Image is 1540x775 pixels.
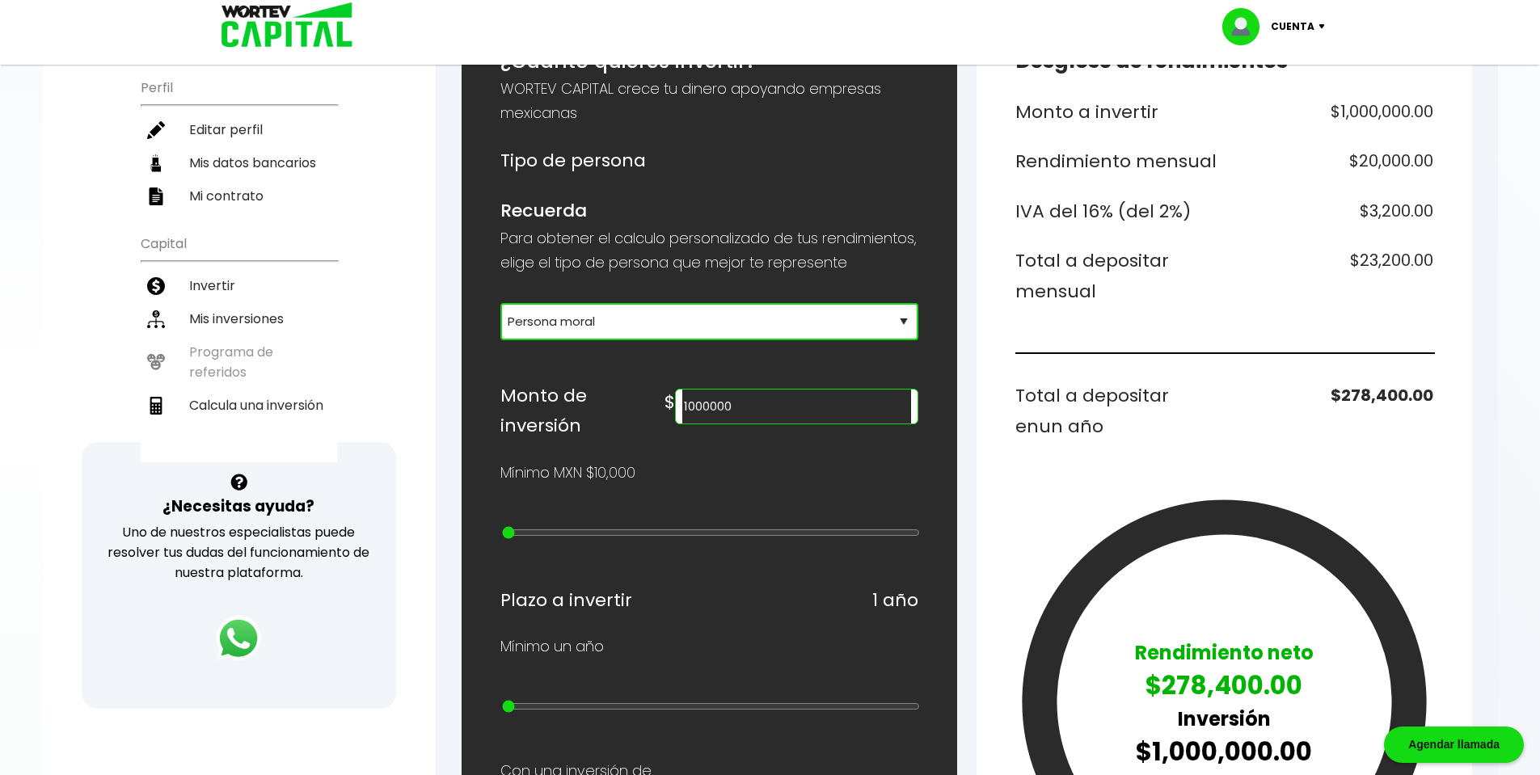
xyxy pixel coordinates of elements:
[500,585,632,616] h6: Plazo a invertir
[872,585,918,616] h6: 1 año
[147,310,165,328] img: inversiones-icon.6695dc30.svg
[147,154,165,172] img: datos-icon.10cf9172.svg
[1230,146,1433,177] h6: $20,000.00
[500,381,665,441] h6: Monto de inversión
[147,277,165,295] img: invertir-icon.b3b967d7.svg
[1230,381,1433,441] h6: $278,400.00
[500,634,604,659] p: Mínimo un año
[1135,705,1314,733] p: Inversión
[103,522,375,583] p: Uno de nuestros especialistas puede resolver tus dudas del funcionamiento de nuestra plataforma.
[147,187,165,205] img: contrato-icon.f2db500c.svg
[500,226,918,275] p: Para obtener el calculo personalizado de tus rendimientos, elige el tipo de persona que mejor te ...
[1384,727,1524,763] div: Agendar llamada
[1230,246,1433,306] h6: $23,200.00
[141,225,337,462] ul: Capital
[665,387,675,418] h6: $
[1135,638,1314,667] p: Rendimiento neto
[141,389,337,422] a: Calcula una inversión
[162,495,314,518] h3: ¿Necesitas ayuda?
[141,113,337,146] a: Editar perfil
[147,397,165,415] img: calculadora-icon.17d418c4.svg
[1271,15,1314,39] p: Cuenta
[1135,733,1314,771] p: $1,000,000.00
[500,196,918,226] h6: Recuerda
[500,77,918,125] p: WORTEV CAPITAL crece tu dinero apoyando empresas mexicanas
[1222,8,1271,45] img: profile-image
[1314,24,1336,29] img: icon-down
[1015,146,1218,177] h6: Rendimiento mensual
[1230,97,1433,128] h6: $1,000,000.00
[147,121,165,139] img: editar-icon.952d3147.svg
[141,69,337,213] ul: Perfil
[1015,196,1218,227] h6: IVA del 16% (del 2%)
[500,145,918,176] h6: Tipo de persona
[141,146,337,179] a: Mis datos bancarios
[1015,246,1218,306] h6: Total a depositar mensual
[141,269,337,302] a: Invertir
[216,616,261,661] img: logos_whatsapp-icon.242b2217.svg
[1135,667,1314,705] p: $278,400.00
[1015,381,1218,441] h6: Total a depositar en un año
[1015,97,1218,128] h6: Monto a invertir
[500,461,635,485] p: Mínimo MXN $10,000
[1230,196,1433,227] h6: $3,200.00
[141,179,337,213] a: Mi contrato
[141,302,337,335] a: Mis inversiones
